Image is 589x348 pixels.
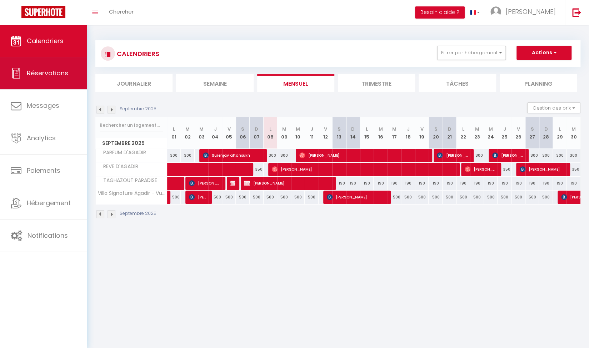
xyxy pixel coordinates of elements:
[222,117,236,149] th: 05
[492,148,525,162] span: [PERSON_NAME]
[539,117,553,149] th: 28
[456,191,470,204] div: 500
[346,177,360,190] div: 190
[506,7,556,16] span: [PERSON_NAME]
[484,191,498,204] div: 500
[109,8,134,15] span: Chercher
[27,36,64,45] span: Calendriers
[97,177,159,185] span: TAGHAZOUT PARADISE
[100,119,163,132] input: Rechercher un logement...
[498,191,511,204] div: 500
[437,46,506,60] button: Filtrer par hébergement
[97,149,148,157] span: PARFUM D'AGADIR
[527,102,580,113] button: Gestion des prix
[484,177,498,190] div: 190
[203,148,263,162] span: Surenjav altansukh
[539,149,553,162] div: 300
[272,162,458,176] span: [PERSON_NAME]
[378,126,383,132] abbr: M
[511,191,525,204] div: 500
[291,191,305,204] div: 500
[250,191,264,204] div: 500
[173,126,175,132] abbr: L
[176,74,253,92] li: Semaine
[456,117,470,149] th: 22
[222,191,236,204] div: 500
[415,6,465,19] button: Besoin d'aide ?
[388,177,401,190] div: 190
[208,191,222,204] div: 500
[415,177,429,190] div: 190
[553,177,567,190] div: 190
[566,117,580,149] th: 30
[484,117,498,149] th: 24
[97,191,168,196] span: Villa Signature Agadir - Vue Mer - Piscine Privée
[181,149,195,162] div: 300
[443,117,456,149] th: 21
[338,74,415,92] li: Trimestre
[448,126,451,132] abbr: D
[475,126,479,132] abbr: M
[324,126,327,132] abbr: V
[27,198,71,207] span: Hébergement
[228,126,231,132] abbr: V
[95,74,173,92] li: Journalier
[167,191,181,204] div: 500
[470,149,484,162] div: 300
[120,106,156,112] p: Septembre 2025
[115,46,159,62] h3: CALENDRIERS
[305,191,319,204] div: 500
[327,190,387,204] span: [PERSON_NAME]
[388,191,401,204] div: 500
[319,117,333,149] th: 12
[189,176,221,190] span: [PERSON_NAME]
[236,117,250,149] th: 06
[437,148,469,162] span: [PERSON_NAME]
[264,149,278,162] div: 300
[572,8,581,17] img: logout
[27,101,59,110] span: Messages
[277,117,291,149] th: 09
[27,69,68,77] span: Réservations
[351,126,355,132] abbr: D
[525,117,539,149] th: 27
[517,126,520,132] abbr: V
[120,210,156,217] p: Septembre 2025
[470,191,484,204] div: 500
[434,126,437,132] abbr: S
[97,163,140,171] span: REVE D'AGADIR
[489,126,493,132] abbr: M
[167,149,181,162] div: 300
[255,126,258,132] abbr: D
[346,117,360,149] th: 14
[498,177,511,190] div: 190
[185,126,190,132] abbr: M
[388,117,401,149] th: 17
[559,126,561,132] abbr: L
[299,148,429,162] span: [PERSON_NAME]
[264,117,278,149] th: 08
[250,117,264,149] th: 07
[500,74,577,92] li: Planning
[520,162,566,176] span: [PERSON_NAME]
[470,177,484,190] div: 190
[230,176,235,190] span: [PERSON_NAME]
[401,177,415,190] div: 190
[305,117,319,149] th: 11
[415,191,429,204] div: 500
[189,190,208,204] span: [PERSON_NAME]
[21,6,65,18] img: Super Booking
[296,126,300,132] abbr: M
[539,177,553,190] div: 190
[332,117,346,149] th: 13
[291,117,305,149] th: 10
[429,191,443,204] div: 500
[6,3,27,24] button: Ouvrir le widget de chat LiveChat
[525,177,539,190] div: 190
[420,126,424,132] abbr: V
[566,177,580,190] div: 190
[310,126,313,132] abbr: J
[28,231,68,240] span: Notifications
[415,117,429,149] th: 19
[553,117,567,149] th: 29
